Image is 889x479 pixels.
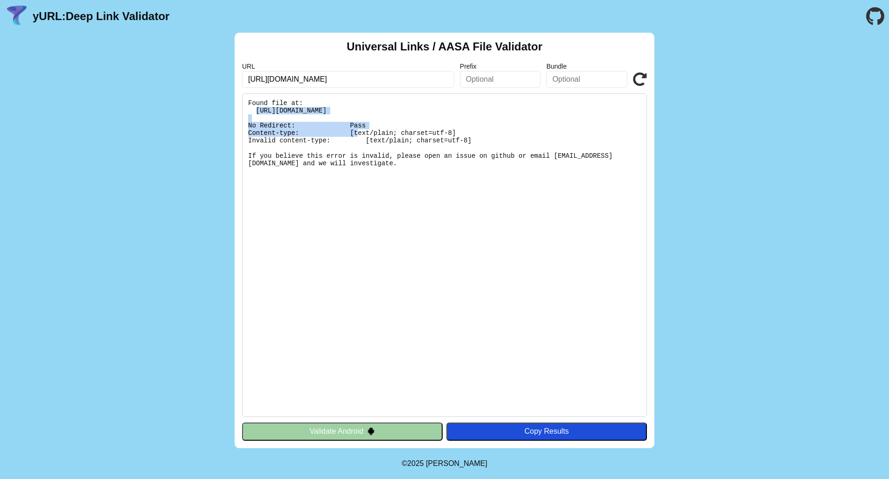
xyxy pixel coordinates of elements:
img: droidIcon.svg [367,427,375,435]
label: URL [242,63,454,70]
div: Copy Results [451,427,642,436]
label: Prefix [460,63,541,70]
a: Michael Ibragimchayev's Personal Site [426,459,487,467]
img: yURL Logo [5,4,29,28]
span: 2025 [407,459,424,467]
input: Required [242,71,454,88]
pre: Found file at: [URL][DOMAIN_NAME] No Redirect: Pass Content-type: [text/plain; charset=utf-8] Inv... [242,93,647,417]
button: Copy Results [446,423,647,440]
footer: © [402,448,487,479]
input: Optional [546,71,627,88]
h2: Universal Links / AASA File Validator [347,40,542,53]
input: Optional [460,71,541,88]
a: yURL:Deep Link Validator [33,10,169,23]
label: Bundle [546,63,627,70]
button: Validate Android [242,423,443,440]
